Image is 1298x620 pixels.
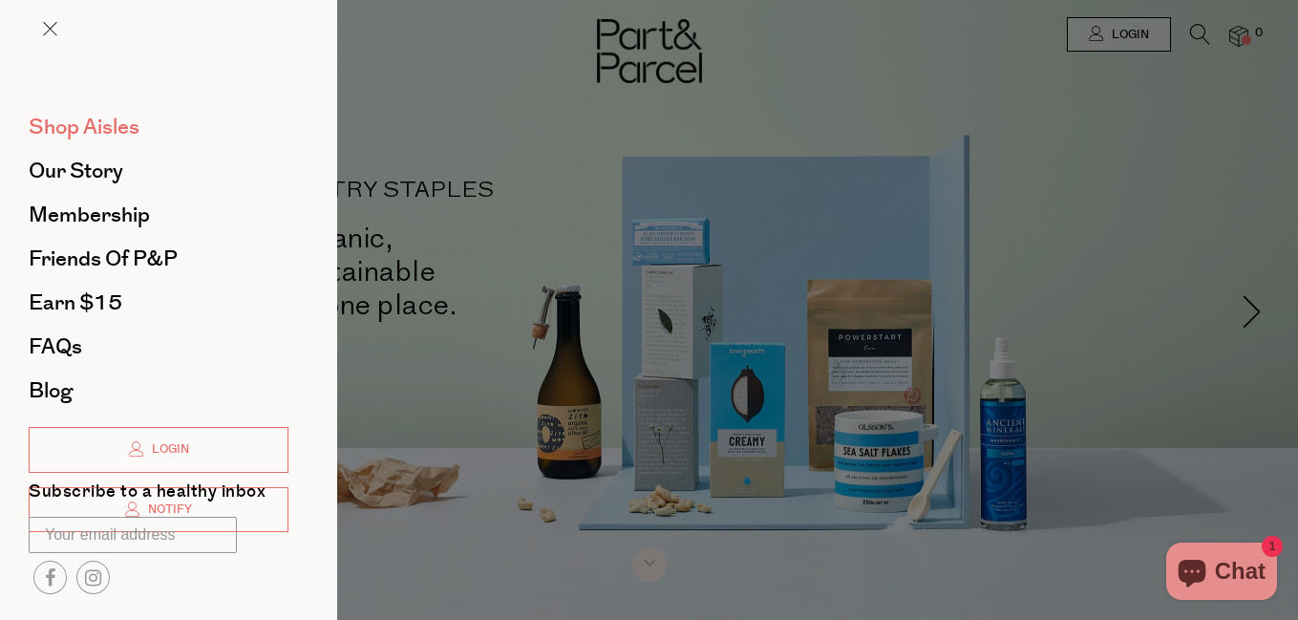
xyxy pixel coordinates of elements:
[29,292,288,313] a: Earn $15
[29,380,288,401] a: Blog
[29,427,288,473] a: Login
[29,288,122,318] span: Earn $15
[29,483,266,507] label: Subscribe to a healthy inbox
[29,204,288,225] a: Membership
[29,160,288,182] a: Our Story
[29,248,288,269] a: Friends of P&P
[29,336,288,357] a: FAQs
[29,244,178,274] span: Friends of P&P
[147,441,189,458] span: Login
[29,117,288,138] a: Shop Aisles
[29,517,237,553] input: Your email address
[29,200,150,230] span: Membership
[29,375,73,406] span: Blog
[29,112,139,142] span: Shop Aisles
[29,156,123,186] span: Our Story
[29,331,82,362] span: FAQs
[1160,543,1283,605] inbox-online-store-chat: Shopify online store chat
